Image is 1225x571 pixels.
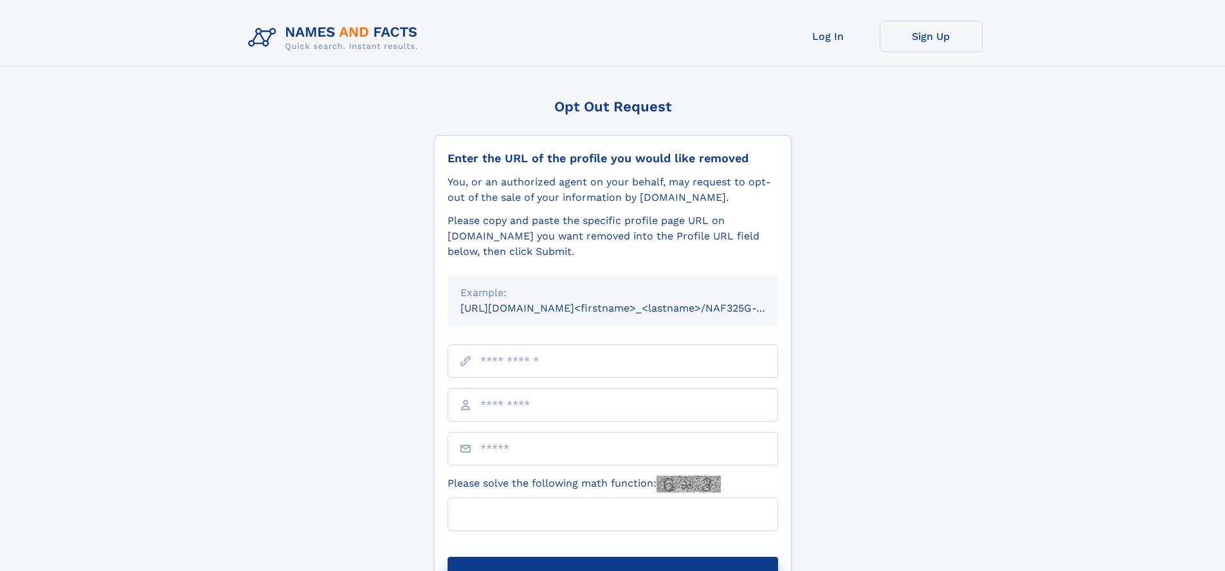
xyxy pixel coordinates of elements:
[448,213,778,259] div: Please copy and paste the specific profile page URL on [DOMAIN_NAME] you want removed into the Pr...
[448,151,778,165] div: Enter the URL of the profile you would like removed
[243,21,428,55] img: Logo Names and Facts
[460,285,765,301] div: Example:
[434,98,792,115] div: Opt Out Request
[880,21,983,52] a: Sign Up
[448,476,721,492] label: Please solve the following math function:
[460,302,803,314] small: [URL][DOMAIN_NAME]<firstname>_<lastname>/NAF325G-xxxxxxxx
[448,174,778,205] div: You, or an authorized agent on your behalf, may request to opt-out of the sale of your informatio...
[777,21,880,52] a: Log In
